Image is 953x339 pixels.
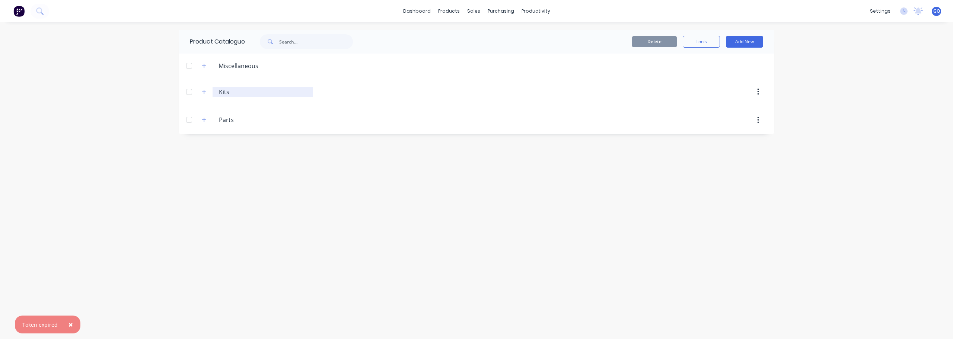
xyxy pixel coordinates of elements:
span: × [68,319,73,330]
input: Search... [279,34,353,49]
a: dashboard [399,6,434,17]
button: Close [61,316,80,333]
div: Token expired [22,321,58,329]
div: Product Catalogue [179,30,245,54]
img: Factory [13,6,25,17]
button: Delete [632,36,677,47]
div: settings [866,6,894,17]
div: productivity [518,6,554,17]
div: Miscellaneous [213,61,264,70]
span: GQ [933,8,940,15]
button: Add New [726,36,763,48]
button: Tools [683,36,720,48]
input: Enter category name [219,115,307,124]
div: purchasing [484,6,518,17]
div: sales [463,6,484,17]
input: Enter category name [219,87,307,96]
div: products [434,6,463,17]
